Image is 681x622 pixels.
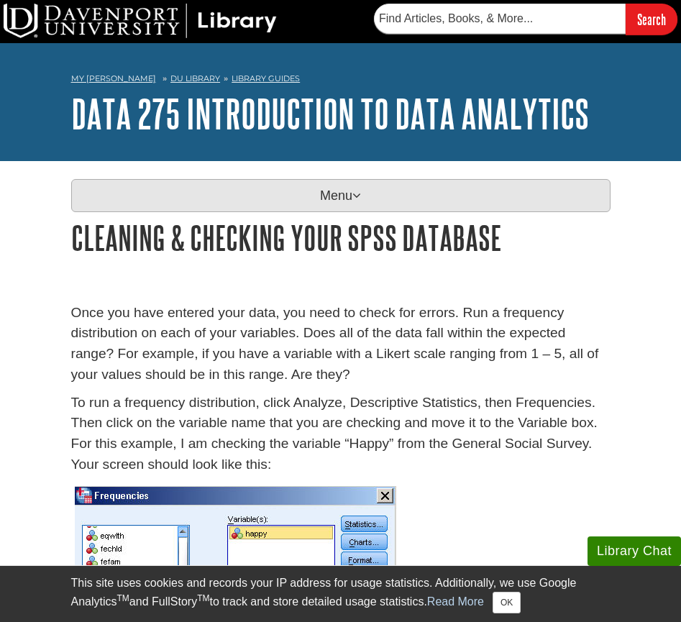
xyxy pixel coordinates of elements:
[71,219,611,256] h1: Cleaning & Checking Your SPSS Database
[71,179,611,212] p: Menu
[71,303,611,385] p: Once you have entered your data, you need to check for errors. Run a frequency distribution on ea...
[117,593,129,603] sup: TM
[493,592,521,613] button: Close
[170,73,220,83] a: DU Library
[71,393,611,475] p: To run a frequency distribution, click Analyze, Descriptive Statistics, then Frequencies. Then cl...
[71,91,589,136] a: DATA 275 Introduction to Data Analytics
[374,4,626,34] input: Find Articles, Books, & More...
[71,73,156,85] a: My [PERSON_NAME]
[4,4,277,38] img: DU Library
[427,595,484,608] a: Read More
[588,536,681,566] button: Library Chat
[71,69,611,92] nav: breadcrumb
[71,575,611,613] div: This site uses cookies and records your IP address for usage statistics. Additionally, we use Goo...
[232,73,300,83] a: Library Guides
[197,593,209,603] sup: TM
[374,4,677,35] form: Searches DU Library's articles, books, and more
[626,4,677,35] input: Search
